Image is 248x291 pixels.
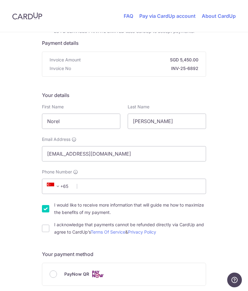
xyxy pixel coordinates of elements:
[42,146,206,161] input: Email address
[45,183,73,190] span: +65
[54,221,206,236] label: I acknowledge that payments cannot be refunded directly via CardUp and agree to CardUp’s &
[42,114,120,129] input: First name
[50,270,198,278] div: PayNow QR Cards logo
[124,13,133,19] a: FAQ
[92,270,104,278] img: Cards logo
[42,39,206,47] h5: Payment details
[128,104,149,110] label: Last Name
[128,229,156,235] a: Privacy Policy
[42,104,64,110] label: First Name
[42,169,72,175] span: Phone Number
[83,57,198,63] strong: SGD 5,450.00
[12,12,42,20] img: CardUp
[50,57,81,63] span: Invoice Amount
[73,65,198,72] strong: INV-25-6892
[227,273,242,288] iframe: Opens a widget where you can find more information
[42,136,70,142] span: Email Address
[139,13,196,19] a: Pay via CardUp account
[47,183,62,190] span: +65
[42,250,206,258] h5: Your payment method
[42,91,206,99] h5: Your details
[50,65,71,72] span: Invoice No
[128,114,206,129] input: Last name
[202,13,236,19] a: About CardUp
[64,270,89,278] span: PayNow QR
[54,201,206,216] label: I would like to receive more information that will guide me how to maximize the benefits of my pa...
[91,229,125,235] a: Terms Of Service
